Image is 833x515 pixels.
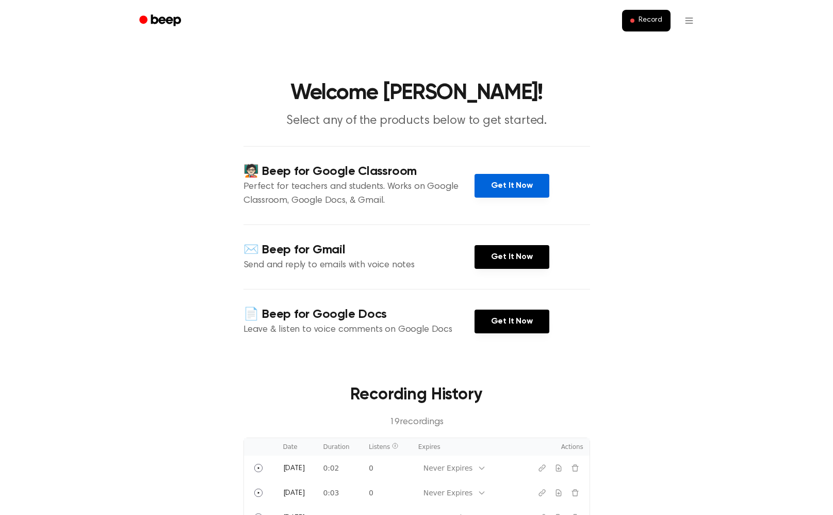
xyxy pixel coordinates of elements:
p: Select any of the products below to get started. [219,112,615,130]
h4: 📄 Beep for Google Docs [243,306,475,323]
th: Duration [317,438,363,456]
span: [DATE] [283,490,305,497]
button: Play [250,460,267,476]
h1: Welcome [PERSON_NAME]! [153,83,681,104]
button: Record [622,10,670,31]
p: 19 recording s [260,415,574,429]
button: Open menu [677,8,701,33]
p: Send and reply to emails with voice notes [243,259,475,272]
th: Date [277,438,317,456]
div: Never Expires [423,488,472,498]
span: Listen count reflects other listeners and records at most one play per listener per hour. It excl... [392,443,398,449]
th: Actions [507,438,590,456]
h4: ✉️ Beep for Gmail [243,242,475,259]
span: [DATE] [283,465,305,472]
a: Get It Now [475,310,549,333]
button: Delete recording [567,460,583,476]
p: Leave & listen to voice comments on Google Docs [243,323,475,337]
td: 0 [363,456,412,480]
h4: 🧑🏻‍🏫 Beep for Google Classroom [243,163,475,180]
button: Download recording [550,460,567,476]
button: Copy link [534,460,550,476]
span: Record [639,16,662,25]
div: Never Expires [423,463,472,474]
td: 0 [363,480,412,505]
a: Beep [132,11,190,31]
td: 0:02 [317,456,363,480]
p: Perfect for teachers and students. Works on Google Classroom, Google Docs, & Gmail. [243,180,475,208]
a: Get It Now [475,245,549,269]
button: Download recording [550,485,567,501]
th: Listens [363,438,412,456]
button: Delete recording [567,485,583,501]
th: Expires [412,438,507,456]
button: Play [250,485,267,501]
button: Copy link [534,485,550,501]
h3: Recording History [260,382,574,407]
td: 0:03 [317,480,363,505]
a: Get It Now [475,174,549,198]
